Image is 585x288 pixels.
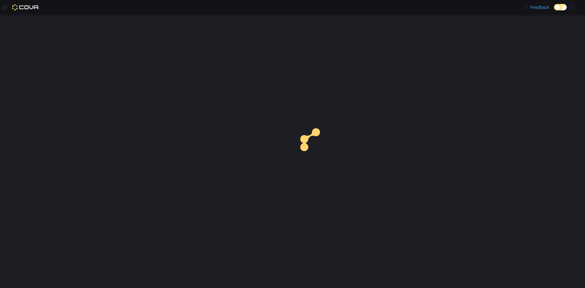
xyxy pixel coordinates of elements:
img: Cova [12,4,39,10]
a: Feedback [521,1,551,13]
img: cova-loader [292,124,338,169]
input: Dark Mode [554,4,567,10]
span: Feedback [530,4,549,10]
